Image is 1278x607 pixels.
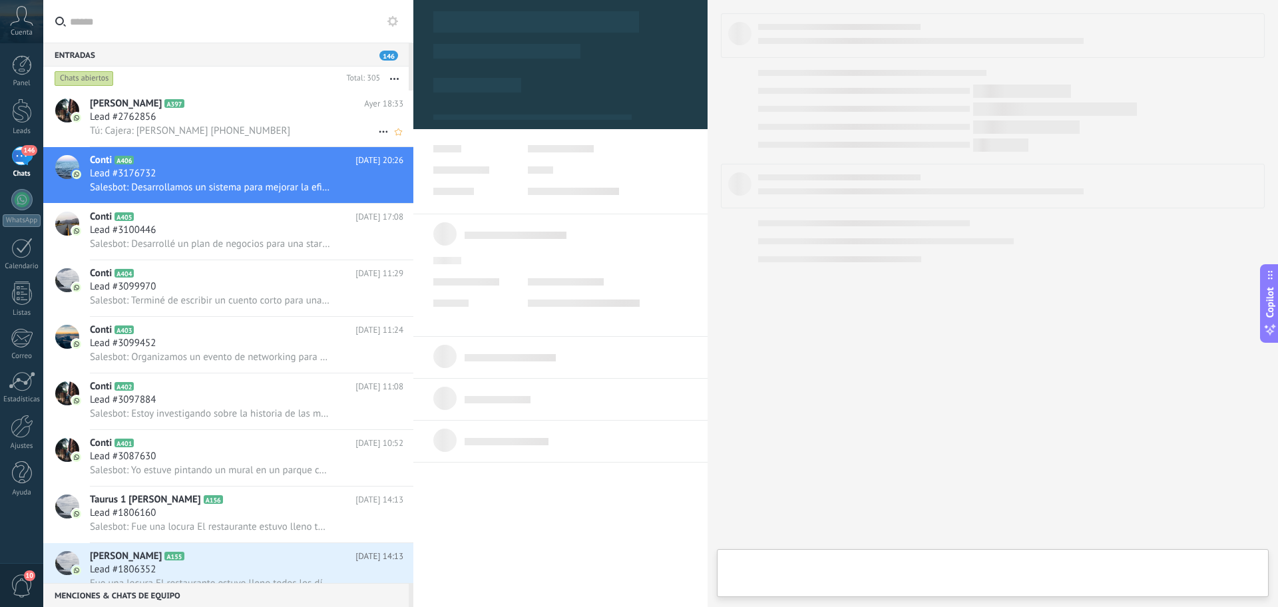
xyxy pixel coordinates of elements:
[341,72,380,85] div: Total: 305
[164,552,184,560] span: A155
[90,323,112,337] span: Conti
[114,325,134,334] span: A403
[114,439,134,447] span: A401
[43,543,413,599] a: avataricon[PERSON_NAME]A155[DATE] 14:13Lead #1806352Fue una locura El restaurante estuvo lleno to...
[24,570,35,581] span: 10
[90,154,112,167] span: Conti
[90,520,330,533] span: Salesbot: Fue una locura El restaurante estuvo lleno todos los días Lanzamos un nuevo menú vegano...
[355,323,403,337] span: [DATE] 11:24
[3,309,41,317] div: Listas
[43,204,413,260] a: avatariconContiA405[DATE] 17:08Lead #3100446Salesbot: Desarrollé un plan de negocios para una sta...
[72,453,81,462] img: icon
[379,51,398,61] span: 146
[90,464,330,477] span: Salesbot: Yo estuve pintando un mural en un parque comunitario Me encantó trabajar al aire libre
[43,147,413,203] a: avatariconContiA406[DATE] 20:26Lead #3176732Salesbot: Desarrollamos un sistema para mejorar la ef...
[90,110,156,124] span: Lead #2762856
[3,489,41,497] div: Ayuda
[3,170,41,178] div: Chats
[72,226,81,236] img: icon
[90,351,330,363] span: Salesbot: Organizamos un evento de networking para mujeres empresarias Fue muy productivo y enriq...
[364,97,403,110] span: Ayer 18:33
[72,566,81,575] img: icon
[355,154,403,167] span: [DATE] 20:26
[43,487,413,542] a: avatariconTaurus 1 [PERSON_NAME]A156[DATE] 14:13Lead #1806160Salesbot: Fue una locura El restaura...
[3,395,41,404] div: Estadísticas
[43,317,413,373] a: avatariconContiA403[DATE] 11:24Lead #3099452Salesbot: Organizamos un evento de networking para mu...
[90,563,156,576] span: Lead #1806352
[43,430,413,486] a: avatariconContiA401[DATE] 10:52Lead #3087630Salesbot: Yo estuve pintando un mural en un parque co...
[90,506,156,520] span: Lead #1806160
[43,260,413,316] a: avatariconContiA404[DATE] 11:29Lead #3099970Salesbot: Terminé de escribir un cuento corto para un...
[355,437,403,450] span: [DATE] 10:52
[90,224,156,237] span: Lead #3100446
[90,294,330,307] span: Salesbot: Terminé de escribir un cuento corto para una antología Espero que les guste
[204,495,223,504] span: A156
[90,97,162,110] span: [PERSON_NAME]
[114,382,134,391] span: A402
[72,170,81,179] img: icon
[90,238,330,250] span: Salesbot: Desarrollé un plan de negocios para una startup de energía renovable Es el futuro
[90,380,112,393] span: Conti
[90,393,156,407] span: Lead #3097884
[3,442,41,451] div: Ajustes
[90,437,112,450] span: Conti
[164,99,184,108] span: A397
[114,269,134,278] span: A404
[21,145,37,156] span: 146
[355,210,403,224] span: [DATE] 17:08
[55,71,114,87] div: Chats abiertos
[355,267,403,280] span: [DATE] 11:29
[114,156,134,164] span: A406
[114,212,134,221] span: A405
[355,493,403,506] span: [DATE] 14:13
[380,67,409,91] button: Más
[90,124,290,137] span: Tú: Cajera: [PERSON_NAME] [PHONE_NUMBER]
[72,396,81,405] img: icon
[90,181,330,194] span: Salesbot: Desarrollamos un sistema para mejorar la eficiencia en hospitales Es gratificante traba...
[90,210,112,224] span: Conti
[43,373,413,429] a: avatariconContiA402[DATE] 11:08Lead #3097884Salesbot: Estoy investigando sobre la historia de las...
[90,167,156,180] span: Lead #3176732
[3,262,41,271] div: Calendario
[43,91,413,146] a: avataricon[PERSON_NAME]A397Ayer 18:33Lead #2762856Tú: Cajera: [PERSON_NAME] [PHONE_NUMBER]
[90,550,162,563] span: [PERSON_NAME]
[90,337,156,350] span: Lead #3099452
[90,577,330,590] span: Fue una locura El restaurante estuvo lleno todos los días Lanzamos un nuevo menú vegano que fue u...
[355,550,403,563] span: [DATE] 14:13
[72,283,81,292] img: icon
[90,493,201,506] span: Taurus 1 [PERSON_NAME]
[1263,288,1277,318] span: Copilot
[90,450,156,463] span: Lead #3087630
[355,380,403,393] span: [DATE] 11:08
[11,29,33,37] span: Cuenta
[43,583,409,607] div: Menciones & Chats de equipo
[90,267,112,280] span: Conti
[3,352,41,361] div: Correo
[72,339,81,349] img: icon
[3,214,41,227] div: WhatsApp
[90,280,156,294] span: Lead #3099970
[72,509,81,518] img: icon
[3,127,41,136] div: Leads
[90,407,330,420] span: Salesbot: Estoy investigando sobre la historia de las mujeres en la ciencia Hay tantas historias ...
[3,79,41,88] div: Panel
[72,113,81,122] img: icon
[43,43,409,67] div: Entradas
